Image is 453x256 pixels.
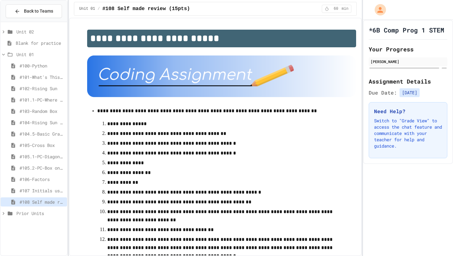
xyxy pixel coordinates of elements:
span: #108 Self made review (15pts) [102,5,190,13]
span: [DATE] [400,88,420,97]
h3: Need Help? [374,108,442,115]
button: Back to Teams [6,4,62,18]
div: My Account [368,3,388,17]
div: [PERSON_NAME] [371,59,445,64]
span: #101-What's This ?? [20,74,64,80]
h1: *6B Comp Prog 1 STEM [369,26,444,34]
span: #104-Rising Sun Plus [20,119,64,126]
span: #107 Initials using shapes(11pts) [20,187,64,194]
span: 60 [331,6,341,11]
h2: Assignment Details [369,77,447,86]
span: Prior Units [16,210,64,217]
span: #100-Python [20,62,64,69]
span: Due Date: [369,89,397,96]
span: Back to Teams [24,8,53,15]
span: #106-Factors [20,176,64,183]
span: #105.2-PC-Box on Box [20,165,64,171]
span: #103-Random Box [20,108,64,114]
span: Unit 02 [16,28,64,35]
span: #108 Self made review (15pts) [20,199,64,205]
span: Unit 01 [79,6,95,11]
span: #101.1-PC-Where am I? [20,96,64,103]
span: #102-Rising Sun [20,85,64,92]
span: #104.5-Basic Graphics Review [20,131,64,137]
h2: Your Progress [369,45,447,54]
span: Unit 01 [16,51,64,58]
p: Switch to "Grade View" to access the chat feature and communicate with your teacher for help and ... [374,118,442,149]
span: Blank for practice [16,40,64,46]
span: min [342,6,349,11]
span: #105.1-PC-Diagonal line [20,153,64,160]
span: #105-Cross Box [20,142,64,148]
span: / [98,6,100,11]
